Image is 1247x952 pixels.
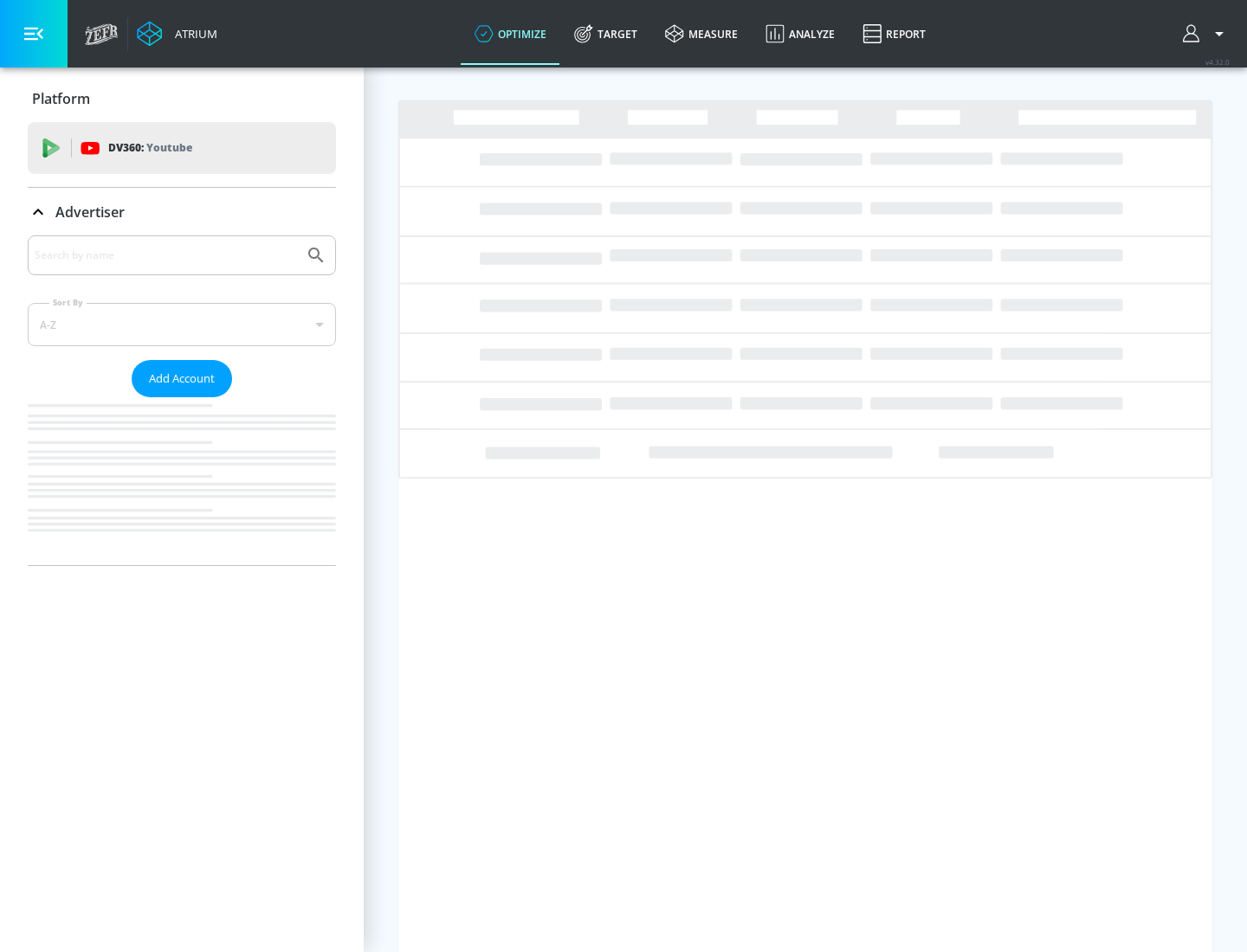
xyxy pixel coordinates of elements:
div: Atrium [168,26,217,42]
p: DV360: [108,138,192,158]
label: Sort By [49,297,87,308]
nav: list of Advertiser [28,397,336,565]
div: Platform [28,74,336,123]
a: optimize [461,3,560,65]
a: Target [560,3,651,65]
p: Advertiser [55,203,125,222]
input: Search by name [35,244,297,267]
div: Advertiser [28,235,336,565]
a: measure [651,3,752,65]
button: Add Account [132,360,232,397]
span: v 4.32.0 [1205,57,1230,67]
p: Platform [32,89,90,108]
p: Youtube [146,138,192,157]
a: Analyze [752,3,849,65]
div: DV360: Youtube [28,122,336,174]
a: Report [849,3,940,65]
div: Advertiser [28,188,336,236]
div: A-Z [28,303,336,346]
a: Atrium [137,21,217,47]
span: Add Account [149,369,215,389]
